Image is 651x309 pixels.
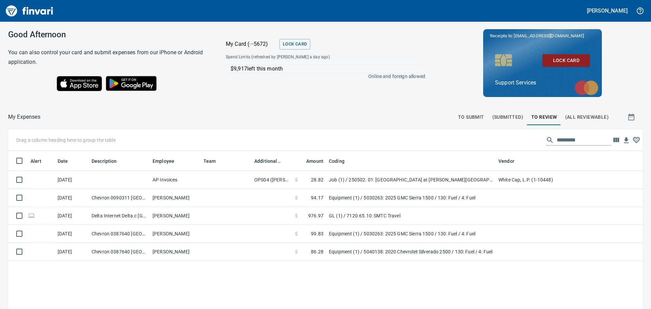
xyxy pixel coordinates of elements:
[326,189,496,207] td: Equipment (1) / 5030263: 2025 GMC Sierra 1500 / 130: Fuel / 4: Fuel
[295,248,298,255] span: $
[150,189,201,207] td: [PERSON_NAME]
[203,157,216,165] span: Team
[295,176,298,183] span: $
[58,157,77,165] span: Date
[254,157,281,165] span: Additional Reviewer
[58,157,68,165] span: Date
[498,157,514,165] span: Vendor
[153,157,183,165] span: Employee
[220,73,425,80] p: Online and foreign allowed
[498,157,523,165] span: Vendor
[8,113,40,121] nav: breadcrumb
[458,113,484,121] span: To Submit
[150,207,201,225] td: [PERSON_NAME]
[8,48,209,67] h6: You can also control your card and submit expenses from our iPhone or Android application.
[231,65,422,73] p: $9,917 left this month
[57,76,102,91] img: Download on the App Store
[8,113,40,121] p: My Expenses
[28,213,35,218] span: Online transaction
[295,194,298,201] span: $
[92,157,126,165] span: Description
[585,5,629,16] button: [PERSON_NAME]
[311,248,323,255] span: 86.28
[226,40,277,48] p: My Card (···5672)
[8,30,209,39] h3: Good Afternoon
[150,225,201,243] td: [PERSON_NAME]
[92,157,117,165] span: Description
[252,171,292,189] td: OPS04 ([PERSON_NAME], [PERSON_NAME], [PERSON_NAME], [PERSON_NAME], [PERSON_NAME])
[89,189,150,207] td: Chevron 0090311 [GEOGRAPHIC_DATA]
[295,212,298,219] span: $
[495,79,590,87] p: Support Services
[153,157,174,165] span: Employee
[490,33,595,39] p: Receipts to:
[326,243,496,261] td: Equipment (1) / 5040138: 2020 Chevrolet Silverado 2500 / 130: Fuel / 4: Fuel
[311,230,323,237] span: 99.83
[542,54,590,67] button: Lock Card
[329,157,344,165] span: Coding
[587,7,628,14] h5: [PERSON_NAME]
[329,157,353,165] span: Coding
[496,171,564,189] td: White Cap, L.P. (1-10448)
[31,157,50,165] span: Alert
[311,194,323,201] span: 94.17
[621,135,631,146] button: Download Table
[89,243,150,261] td: Chevron 0387640 [GEOGRAPHIC_DATA]
[571,77,602,99] img: mastercard.svg
[89,225,150,243] td: Chevron 0387640 [GEOGRAPHIC_DATA]
[55,171,89,189] td: [DATE]
[306,157,323,165] span: Amount
[203,157,225,165] span: Team
[513,33,584,39] span: [EMAIL_ADDRESS][DOMAIN_NAME]
[565,113,609,121] span: (All Reviewable)
[150,171,201,189] td: AP Invoices
[31,157,41,165] span: Alert
[308,212,323,219] span: 976.97
[326,171,496,189] td: Job (1) / 250502. 01: [GEOGRAPHIC_DATA] at [PERSON_NAME][GEOGRAPHIC_DATA]
[297,157,323,165] span: Amount
[531,113,557,121] span: To Review
[326,207,496,225] td: GL (1) / 7120.65.10: SMTC Travel
[254,157,290,165] span: Additional Reviewer
[55,243,89,261] td: [DATE]
[279,39,310,50] button: Lock Card
[631,135,642,145] button: Column choices favorited. Click to reset to default
[55,225,89,243] td: [DATE]
[326,225,496,243] td: Equipment (1) / 5030263: 2025 GMC Sierra 1500 / 130: Fuel / 4: Fuel
[16,137,116,143] p: Drag a column heading here to group the table
[226,54,377,61] span: Spend Limits (refreshed by [PERSON_NAME] a day ago)
[55,207,89,225] td: [DATE]
[150,243,201,261] td: [PERSON_NAME]
[611,135,621,145] button: Choose columns to display
[548,56,585,65] span: Lock Card
[311,176,323,183] span: 28.82
[295,230,298,237] span: $
[89,207,150,225] td: Delta Internet Delta.c [GEOGRAPHIC_DATA] [GEOGRAPHIC_DATA]
[621,109,643,125] button: Show transactions within a particular date range
[55,189,89,207] td: [DATE]
[4,3,55,19] img: Finvari
[492,113,523,121] span: (Submitted)
[102,72,160,95] img: Get it on Google Play
[283,40,307,48] span: Lock Card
